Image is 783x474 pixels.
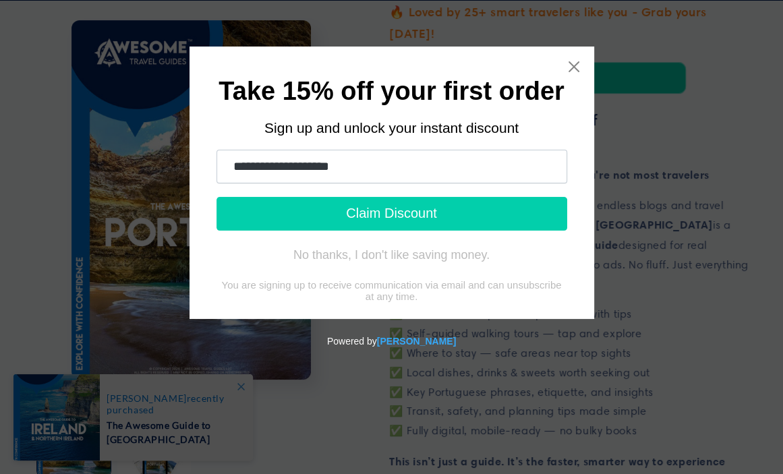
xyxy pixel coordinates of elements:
[216,279,567,302] div: You are signing up to receive communication via email and can unsubscribe at any time.
[567,60,581,73] a: Close widget
[216,120,567,136] div: Sign up and unlock your instant discount
[377,336,456,347] a: Powered by Tydal
[216,80,567,102] h1: Take 15% off your first order
[293,248,490,262] div: No thanks, I don't like saving money.
[216,197,567,231] button: Claim Discount
[5,319,778,363] div: Powered by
